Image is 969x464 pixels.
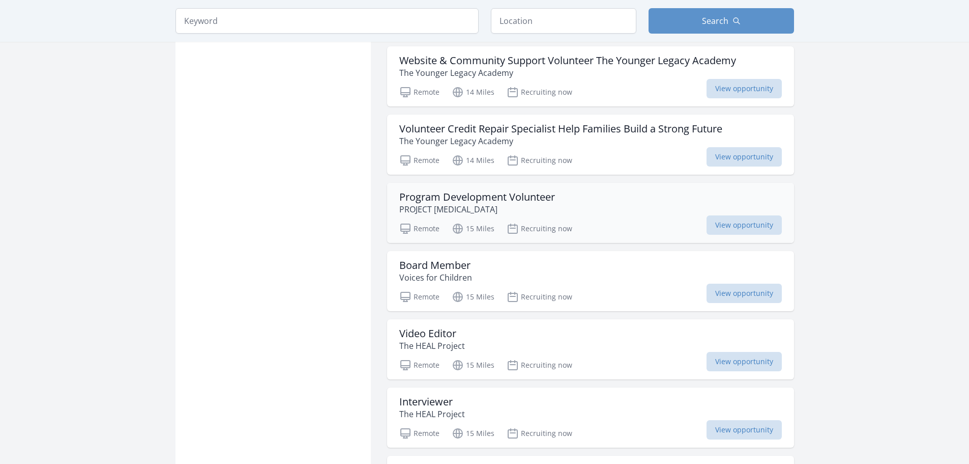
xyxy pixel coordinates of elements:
[707,420,782,440] span: View opportunity
[399,271,472,284] p: Voices for Children
[507,291,572,303] p: Recruiting now
[175,8,479,34] input: Keyword
[399,327,465,340] h3: Video Editor
[399,259,472,271] h3: Board Member
[507,427,572,440] p: Recruiting now
[387,183,794,243] a: Program Development Volunteer PROJECT [MEDICAL_DATA] Remote 15 Miles Recruiting now View opportunity
[707,79,782,98] span: View opportunity
[452,86,494,98] p: 14 Miles
[399,86,439,98] p: Remote
[399,123,722,135] h3: Volunteer Credit Repair Specialist Help Families Build a Strong Future
[399,396,465,408] h3: Interviewer
[387,251,794,311] a: Board Member Voices for Children Remote 15 Miles Recruiting now View opportunity
[507,86,572,98] p: Recruiting now
[399,340,465,352] p: The HEAL Project
[452,291,494,303] p: 15 Miles
[649,8,794,34] button: Search
[507,154,572,167] p: Recruiting now
[399,154,439,167] p: Remote
[399,408,465,420] p: The HEAL Project
[452,359,494,371] p: 15 Miles
[707,284,782,303] span: View opportunity
[399,427,439,440] p: Remote
[452,154,494,167] p: 14 Miles
[399,291,439,303] p: Remote
[507,223,572,235] p: Recruiting now
[452,427,494,440] p: 15 Miles
[399,191,555,203] h3: Program Development Volunteer
[399,359,439,371] p: Remote
[707,352,782,371] span: View opportunity
[452,223,494,235] p: 15 Miles
[387,388,794,448] a: Interviewer The HEAL Project Remote 15 Miles Recruiting now View opportunity
[399,203,555,215] p: PROJECT [MEDICAL_DATA]
[387,46,794,106] a: Website & Community Support Volunteer The Younger Legacy Academy The Younger Legacy Academy Remot...
[507,359,572,371] p: Recruiting now
[399,67,736,79] p: The Younger Legacy Academy
[387,115,794,175] a: Volunteer Credit Repair Specialist Help Families Build a Strong Future The Younger Legacy Academy...
[399,223,439,235] p: Remote
[707,215,782,235] span: View opportunity
[399,135,722,147] p: The Younger Legacy Academy
[491,8,636,34] input: Location
[387,319,794,379] a: Video Editor The HEAL Project Remote 15 Miles Recruiting now View opportunity
[707,147,782,167] span: View opportunity
[399,54,736,67] h3: Website & Community Support Volunteer The Younger Legacy Academy
[702,15,728,27] span: Search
